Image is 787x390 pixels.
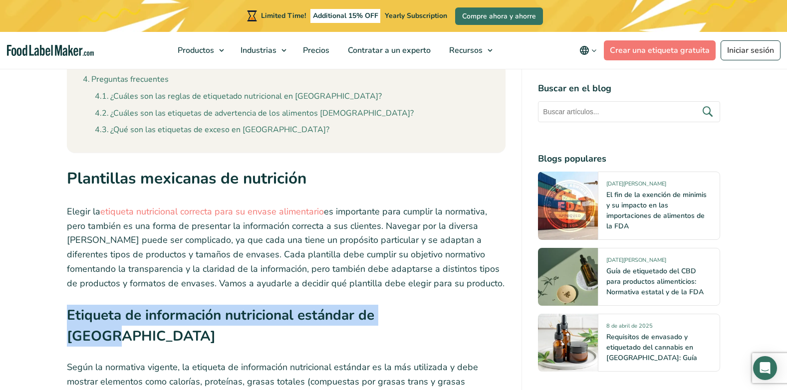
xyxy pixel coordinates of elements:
[455,7,543,25] a: Compre ahora y ahorre
[95,124,329,137] a: ¿Qué son las etiquetas de exceso en [GEOGRAPHIC_DATA]?
[83,73,169,86] a: Preguntas frecuentes
[345,45,432,56] span: Contratar a un experto
[721,40,781,60] a: Iniciar sesión
[95,90,382,103] a: ¿Cuáles son las reglas de etiquetado nutricional en [GEOGRAPHIC_DATA]?
[261,11,306,20] span: Limited Time!
[606,322,653,334] span: 8 de abril de 2025
[169,32,229,69] a: Productos
[606,180,666,192] span: [DATE][PERSON_NAME]
[753,356,777,380] div: Open Intercom Messenger
[67,306,374,346] strong: Etiqueta de información nutricional estándar de [GEOGRAPHIC_DATA]
[606,266,704,297] a: Guía de etiquetado del CBD para productos alimenticios: Normativa estatal y de la FDA
[538,152,720,166] h4: Blogs populares
[67,168,306,189] strong: Plantillas mexicanas de nutrición
[538,101,720,122] input: Buscar artículos...
[606,256,666,268] span: [DATE][PERSON_NAME]
[446,45,484,56] span: Recursos
[440,32,498,69] a: Recursos
[175,45,215,56] span: Productos
[606,332,697,363] a: Requisitos de envasado y etiquetado del cannabis en [GEOGRAPHIC_DATA]: Guía
[604,40,716,60] a: Crear una etiqueta gratuita
[67,204,506,291] p: Elegir la es importante para cumplir la normativa, pero también es una forma de presentar la info...
[232,32,291,69] a: Industrias
[606,190,707,231] a: El fin de la exención de minimis y su impacto en las importaciones de alimentos de la FDA
[100,205,324,217] a: etiqueta nutricional correcta para su envase alimentario
[238,45,277,56] span: Industrias
[310,9,381,23] span: Additional 15% OFF
[294,32,336,69] a: Precios
[538,82,720,95] h4: Buscar en el blog
[95,107,414,120] a: ¿Cuáles son las etiquetas de advertencia de los alimentos [DEMOGRAPHIC_DATA]?
[300,45,330,56] span: Precios
[385,11,447,20] span: Yearly Subscription
[339,32,438,69] a: Contratar a un experto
